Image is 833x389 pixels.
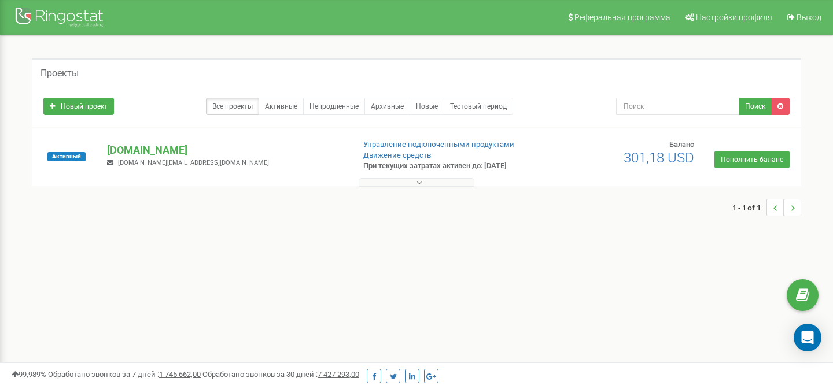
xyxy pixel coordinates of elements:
span: Баланс [669,140,694,149]
a: Непродленные [303,98,365,115]
u: 1 745 662,00 [159,370,201,379]
span: Обработано звонков за 30 дней : [202,370,359,379]
span: Обработано звонков за 7 дней : [48,370,201,379]
span: [DOMAIN_NAME][EMAIL_ADDRESS][DOMAIN_NAME] [118,159,269,166]
a: Новые [410,98,444,115]
nav: ... [732,187,801,228]
h5: Проекты [40,68,79,79]
button: Поиск [739,98,772,115]
u: 7 427 293,00 [318,370,359,379]
div: Open Intercom Messenger [794,324,821,351]
a: Активные [259,98,304,115]
a: Движение средств [363,151,431,160]
p: При текущих затратах активен до: [DATE] [363,161,537,172]
a: Новый проект [43,98,114,115]
a: Тестовый период [444,98,513,115]
input: Поиск [616,98,739,115]
span: 1 - 1 of 1 [732,199,766,216]
span: 99,989% [12,370,46,379]
span: Реферальная программа [574,13,670,22]
a: Управление подключенными продуктами [363,140,514,149]
a: Все проекты [206,98,259,115]
span: Активный [47,152,86,161]
a: Пополнить баланс [714,151,790,168]
span: 301,18 USD [624,150,694,166]
span: Настройки профиля [696,13,772,22]
span: Выход [797,13,821,22]
p: [DOMAIN_NAME] [107,143,344,158]
a: Архивные [364,98,410,115]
